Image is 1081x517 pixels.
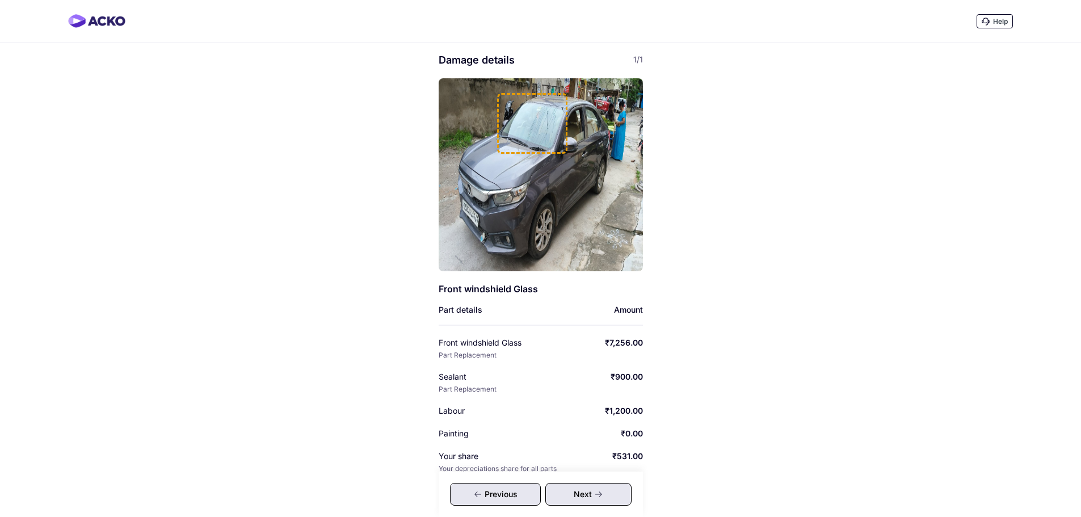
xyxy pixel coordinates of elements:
div: Previous [450,483,541,506]
div: ₹7,256.00 [605,337,643,348]
div: Damage details [439,53,643,67]
span: 1/1 [633,53,643,66]
div: Front windshield Glass [439,283,575,295]
div: Next [545,483,632,506]
div: Front windshield Glass [439,337,543,348]
div: Part Replacement [439,385,497,394]
div: Your share [439,451,543,462]
div: Sealant [439,371,543,383]
div: Part Replacement [439,351,497,360]
img: horizontal-gradient.png [68,14,125,28]
div: Your depreciations share for all parts [439,464,557,473]
div: Part details [439,304,482,316]
div: ₹0.00 [621,428,643,439]
div: ₹900.00 [611,371,643,383]
div: ₹531.00 [612,451,643,462]
div: Painting [439,428,543,439]
div: Labour [439,405,543,417]
span: Help [993,17,1008,26]
img: image [439,78,643,271]
div: Amount [614,304,643,316]
div: ₹1,200.00 [605,405,643,417]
